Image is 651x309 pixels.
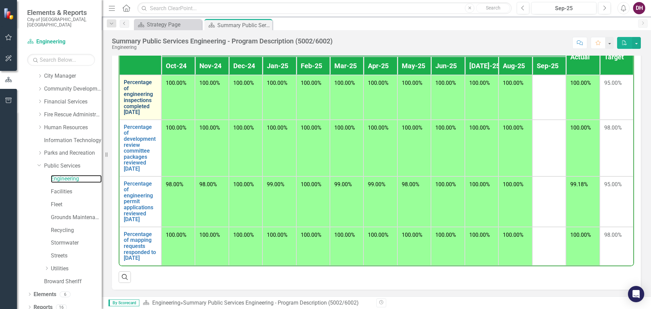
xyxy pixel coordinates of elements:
[124,231,157,261] a: Percentage of mapping requests responded to [DATE]
[44,111,102,119] a: Fire Rescue Administration
[124,79,157,115] a: Percentage of engineering inspections completed [DATE]
[334,232,355,238] span: 100.00%
[469,232,490,238] span: 100.00%
[301,80,321,86] span: 100.00%
[27,38,95,46] a: Engineering
[402,124,422,131] span: 100.00%
[199,80,220,86] span: 100.00%
[233,181,254,188] span: 100.00%
[166,232,186,238] span: 100.00%
[44,85,102,93] a: Community Development
[166,124,186,131] span: 100.00%
[44,98,102,106] a: Financial Services
[368,80,389,86] span: 100.00%
[368,232,389,238] span: 100.00%
[34,291,56,298] a: Elements
[334,80,355,86] span: 100.00%
[301,232,321,238] span: 100.00%
[183,300,359,306] div: Summary Public Services Engineering - Program Description (5002/6002)
[152,300,180,306] a: Engineering
[435,124,456,131] span: 100.00%
[334,124,355,131] span: 100.00%
[503,124,524,131] span: 100.00%
[476,3,510,13] button: Search
[199,124,220,131] span: 100.00%
[301,181,321,188] span: 100.00%
[503,232,524,238] span: 100.00%
[166,181,183,188] span: 98.00%
[368,181,386,188] span: 99.00%
[604,124,622,131] span: 98.00%
[531,2,596,14] button: Sep-25
[217,21,271,30] div: Summary Public Services Engineering - Program Description (5002/6002)
[119,227,161,266] td: Double-Click to Edit Right Click for Context Menu
[570,181,588,188] span: 99.18%
[51,239,102,247] a: Stormwater
[267,181,284,188] span: 99.00%
[147,20,200,29] div: Strategy Page
[604,80,622,86] span: 95.00%
[469,181,490,188] span: 100.00%
[44,137,102,144] a: Information Technology
[267,80,288,86] span: 100.00%
[44,124,102,132] a: Human Resources
[469,80,490,86] span: 100.00%
[368,124,389,131] span: 100.00%
[51,214,102,221] a: Grounds Maintenance
[136,20,200,29] a: Strategy Page
[51,188,102,196] a: Facilities
[166,80,186,86] span: 100.00%
[503,181,524,188] span: 100.00%
[604,181,622,188] span: 95.00%
[570,232,591,238] span: 100.00%
[233,232,254,238] span: 100.00%
[402,80,422,86] span: 100.00%
[27,54,95,66] input: Search Below...
[112,37,333,45] div: Summary Public Services Engineering - Program Description (5002/6002)
[435,80,456,86] span: 100.00%
[143,299,371,307] div: »
[44,72,102,80] a: City Manager
[199,232,220,238] span: 100.00%
[402,181,419,188] span: 98.00%
[267,232,288,238] span: 100.00%
[44,149,102,157] a: Parks and Recreation
[108,300,139,306] span: By Scorecard
[301,124,321,131] span: 100.00%
[137,2,512,14] input: Search ClearPoint...
[51,227,102,234] a: Recycling
[503,80,524,86] span: 100.00%
[51,175,102,183] a: Engineering
[435,232,456,238] span: 100.00%
[51,201,102,209] a: Fleet
[112,45,333,50] div: Engineering
[44,162,102,170] a: Public Services
[486,5,500,11] span: Search
[604,232,622,238] span: 98.00%
[628,286,644,302] div: Open Intercom Messenger
[124,181,157,223] a: Percentage of engineering permit applications reviewed [DATE]
[51,252,102,260] a: Streets
[570,124,591,131] span: 100.00%
[534,4,594,13] div: Sep-25
[124,124,157,172] a: Percentage of development review committee packages reviewed [DATE]
[267,124,288,131] span: 100.00%
[402,232,422,238] span: 100.00%
[233,80,254,86] span: 100.00%
[119,120,161,176] td: Double-Click to Edit Right Click for Context Menu
[435,181,456,188] span: 100.00%
[334,181,352,188] span: 99.00%
[51,265,102,273] a: Utilities
[119,75,161,120] td: Double-Click to Edit Right Click for Context Menu
[27,8,95,17] span: Elements & Reports
[119,176,161,227] td: Double-Click to Edit Right Click for Context Menu
[469,124,490,131] span: 100.00%
[199,181,217,188] span: 98.00%
[233,124,254,131] span: 100.00%
[3,8,15,20] img: ClearPoint Strategy
[44,278,102,286] a: Broward Sheriff
[633,2,645,14] button: DH
[27,17,95,28] small: City of [GEOGRAPHIC_DATA], [GEOGRAPHIC_DATA]
[570,80,591,86] span: 100.00%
